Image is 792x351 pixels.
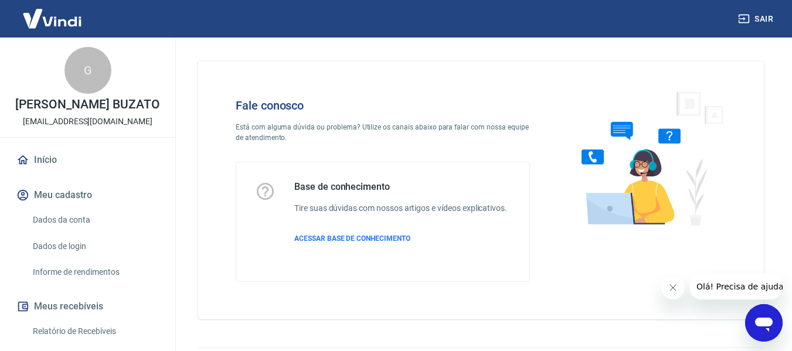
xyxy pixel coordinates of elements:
[236,122,530,143] p: Está com alguma dúvida ou problema? Utilize os canais abaixo para falar com nossa equipe de atend...
[14,147,161,173] a: Início
[294,181,507,193] h5: Base de conhecimento
[15,98,159,111] p: [PERSON_NAME] BUZATO
[689,274,783,299] iframe: Mensagem da empresa
[294,202,507,214] h6: Tire suas dúvidas com nossos artigos e vídeos explicativos.
[14,294,161,319] button: Meus recebíveis
[558,80,736,236] img: Fale conosco
[14,182,161,208] button: Meu cadastro
[23,115,152,128] p: [EMAIL_ADDRESS][DOMAIN_NAME]
[236,98,530,113] h4: Fale conosco
[294,233,507,244] a: ACESSAR BASE DE CONHECIMENTO
[7,8,98,18] span: Olá! Precisa de ajuda?
[28,260,161,284] a: Informe de rendimentos
[28,319,161,343] a: Relatório de Recebíveis
[294,234,410,243] span: ACESSAR BASE DE CONHECIMENTO
[745,304,783,342] iframe: Botão para abrir a janela de mensagens
[28,234,161,258] a: Dados de login
[28,208,161,232] a: Dados da conta
[64,47,111,94] div: G
[14,1,90,36] img: Vindi
[661,276,685,299] iframe: Fechar mensagem
[736,8,778,30] button: Sair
